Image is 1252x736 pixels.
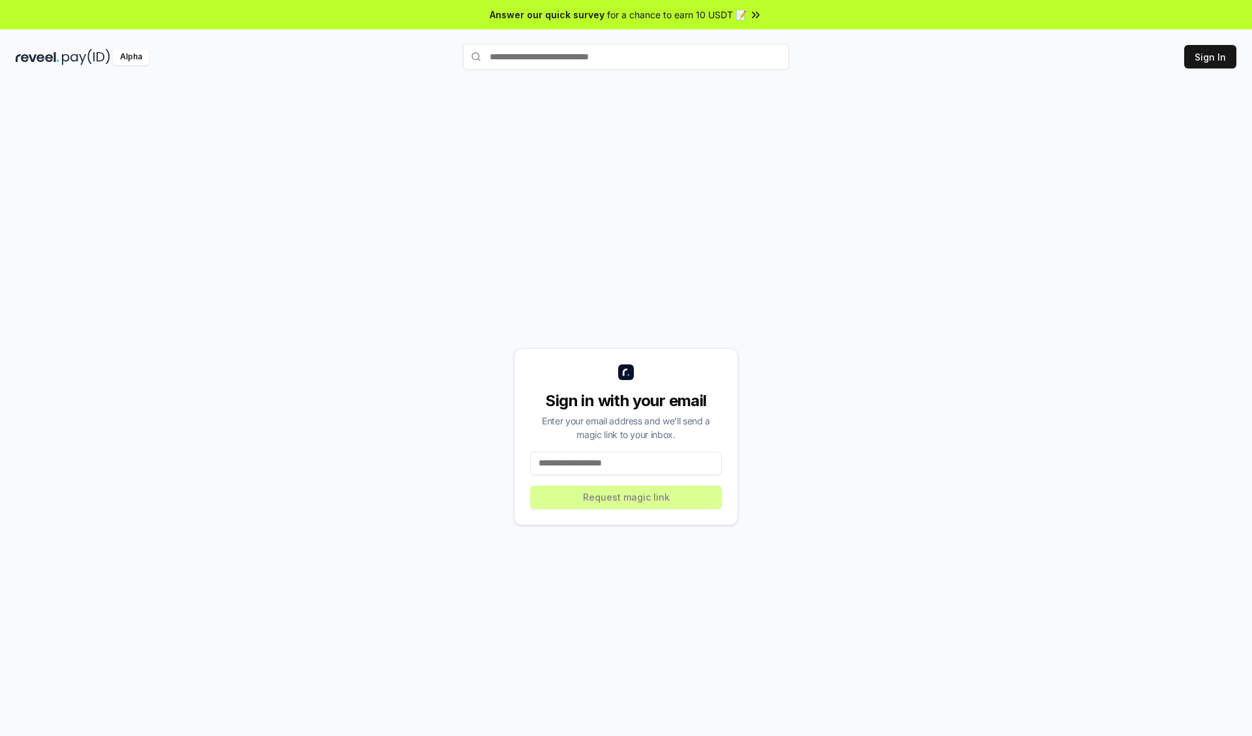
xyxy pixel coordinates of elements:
img: logo_small [618,364,634,380]
img: reveel_dark [16,49,59,65]
div: Enter your email address and we’ll send a magic link to your inbox. [530,414,722,441]
img: pay_id [62,49,110,65]
span: Answer our quick survey [490,8,604,22]
button: Sign In [1184,45,1236,68]
div: Alpha [113,49,149,65]
div: Sign in with your email [530,390,722,411]
span: for a chance to earn 10 USDT 📝 [607,8,747,22]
